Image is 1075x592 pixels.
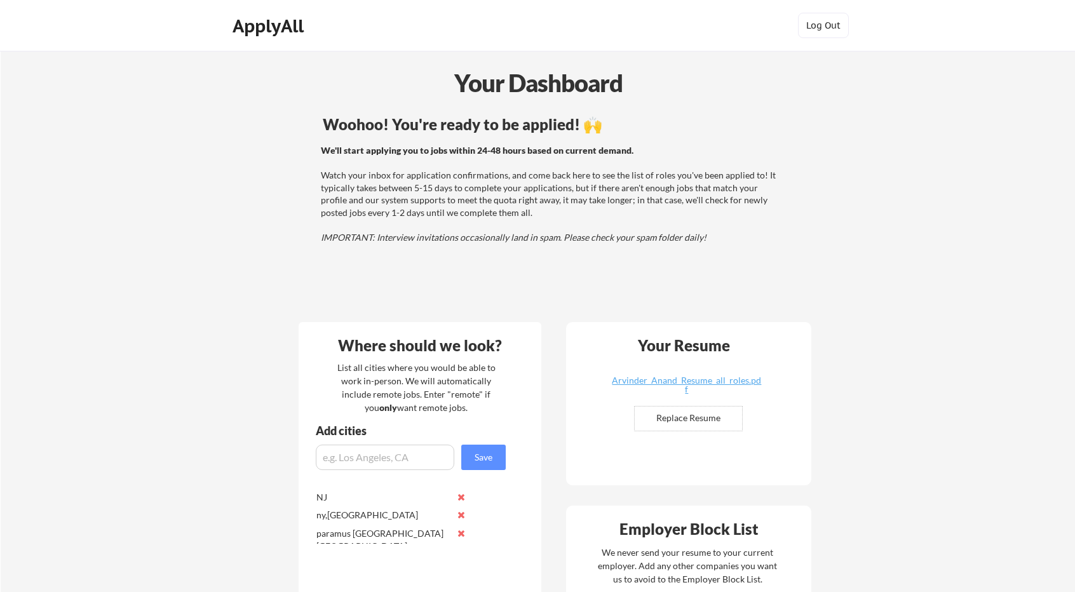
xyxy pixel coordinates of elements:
strong: We'll start applying you to jobs within 24-48 hours based on current demand. [321,145,633,156]
div: Your Dashboard [1,65,1075,101]
button: Save [461,445,506,470]
div: paramus [GEOGRAPHIC_DATA] [GEOGRAPHIC_DATA] [316,527,450,552]
strong: only [379,402,397,413]
div: List all cities where you would be able to work in-person. We will automatically include remote j... [329,361,504,414]
div: Your Resume [621,338,747,353]
div: Watch your inbox for application confirmations, and come back here to see the list of roles you'v... [321,144,779,244]
a: Arvinder_Anand_Resume_all_roles.pdf [611,376,762,396]
div: Where should we look? [302,338,538,353]
div: We never send your resume to your current employer. Add any other companies you want us to avoid ... [597,546,778,586]
div: ApplyAll [233,15,308,37]
button: Log Out [798,13,849,38]
div: Woohoo! You're ready to be applied! 🙌 [323,117,781,132]
div: Employer Block List [571,521,808,537]
div: ny,[GEOGRAPHIC_DATA] [316,509,450,521]
div: NJ [316,491,450,504]
em: IMPORTANT: Interview invitations occasionally land in spam. Please check your spam folder daily! [321,232,707,243]
input: e.g. Los Angeles, CA [316,445,454,470]
div: Arvinder_Anand_Resume_all_roles.pdf [611,376,762,394]
div: Add cities [316,425,509,436]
